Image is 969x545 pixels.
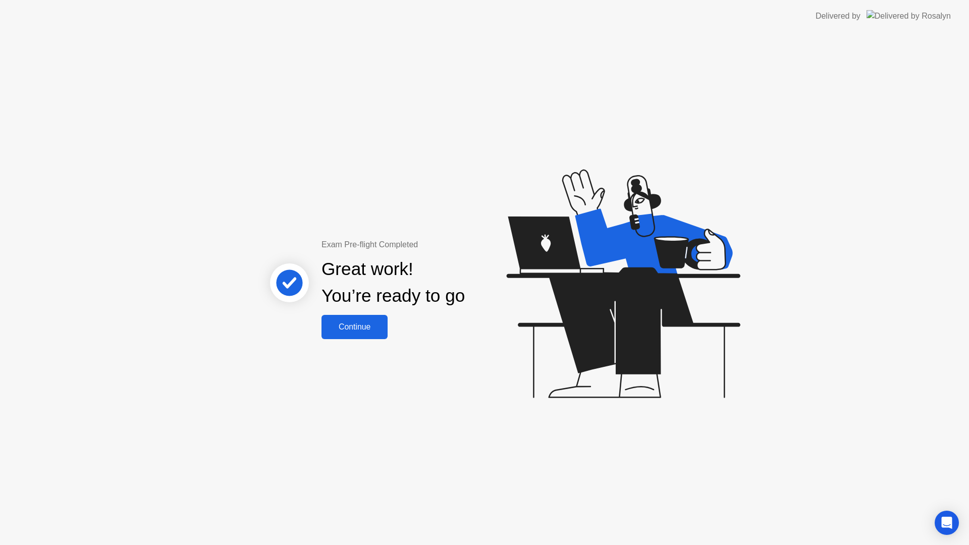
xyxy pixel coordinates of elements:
img: Delivered by Rosalyn [867,10,951,22]
div: Open Intercom Messenger [935,511,959,535]
div: Exam Pre-flight Completed [321,239,530,251]
button: Continue [321,315,388,339]
div: Delivered by [816,10,860,22]
div: Great work! You’re ready to go [321,256,465,309]
div: Continue [325,322,385,332]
